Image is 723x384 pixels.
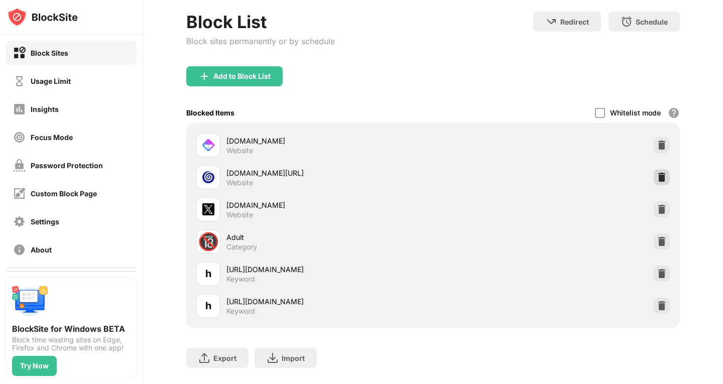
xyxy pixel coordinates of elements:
[13,75,26,87] img: time-usage-off.svg
[205,298,211,313] div: h
[226,210,253,219] div: Website
[13,47,26,59] img: block-on.svg
[13,215,26,228] img: settings-off.svg
[20,362,49,370] div: Try Now
[205,266,211,281] div: h
[213,354,236,362] div: Export
[186,108,234,117] div: Blocked Items
[202,139,214,151] img: favicons
[226,136,433,146] div: [DOMAIN_NAME]
[226,264,433,275] div: [URL][DOMAIN_NAME]
[226,307,255,316] div: Keyword
[610,108,661,117] div: Whitelist mode
[12,336,131,352] div: Block time wasting sites on Edge, Firefox and Chrome with one app!
[12,324,131,334] div: BlockSite for Windows BETA
[213,72,271,80] div: Add to Block List
[636,18,668,26] div: Schedule
[31,245,52,254] div: About
[186,12,335,32] div: Block List
[202,203,214,215] img: favicons
[202,171,214,183] img: favicons
[226,275,255,284] div: Keyword
[31,217,59,226] div: Settings
[226,296,433,307] div: [URL][DOMAIN_NAME]
[13,131,26,144] img: focus-off.svg
[226,178,253,187] div: Website
[226,242,257,251] div: Category
[31,105,59,113] div: Insights
[12,284,48,320] img: push-desktop.svg
[226,168,433,178] div: [DOMAIN_NAME][URL]
[226,232,433,242] div: Adult
[198,231,219,252] div: 🔞
[560,18,589,26] div: Redirect
[31,189,97,198] div: Custom Block Page
[7,7,78,27] img: logo-blocksite.svg
[31,49,68,57] div: Block Sites
[31,161,103,170] div: Password Protection
[31,77,71,85] div: Usage Limit
[13,103,26,115] img: insights-off.svg
[282,354,305,362] div: Import
[226,200,433,210] div: [DOMAIN_NAME]
[13,243,26,256] img: about-off.svg
[13,187,26,200] img: customize-block-page-off.svg
[13,159,26,172] img: password-protection-off.svg
[31,133,73,142] div: Focus Mode
[226,146,253,155] div: Website
[186,36,335,46] div: Block sites permanently or by schedule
